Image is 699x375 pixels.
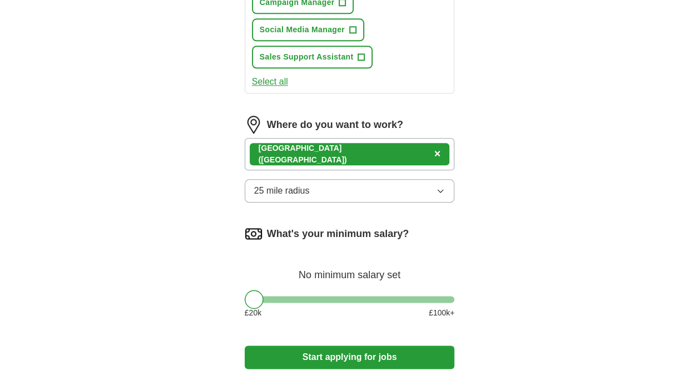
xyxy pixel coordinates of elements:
[259,155,347,164] span: ([GEOGRAPHIC_DATA])
[245,307,261,319] span: £ 20 k
[245,225,262,243] img: salary.png
[252,46,373,68] button: Sales Support Assistant
[254,184,310,198] span: 25 mile radius
[245,346,455,369] button: Start applying for jobs
[245,256,455,283] div: No minimum salary set
[429,307,454,319] span: £ 100 k+
[267,226,409,241] label: What's your minimum salary?
[434,147,441,160] span: ×
[260,51,354,63] span: Sales Support Assistant
[434,146,441,162] button: ×
[260,24,345,36] span: Social Media Manager
[245,179,455,203] button: 25 mile radius
[252,75,288,88] button: Select all
[267,117,403,132] label: Where do you want to work?
[259,144,342,152] strong: [GEOGRAPHIC_DATA]
[252,18,364,41] button: Social Media Manager
[245,116,262,134] img: location.png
